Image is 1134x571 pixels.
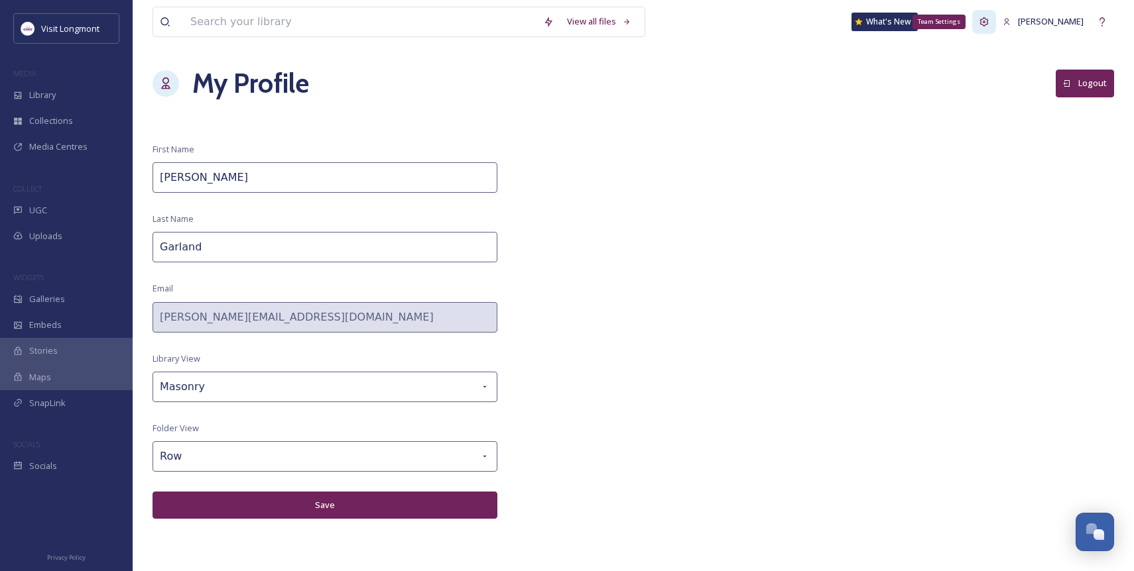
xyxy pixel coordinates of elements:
span: Galleries [29,293,65,305]
button: Save [153,492,497,519]
a: Team Settings [972,10,996,34]
span: [PERSON_NAME] [1018,15,1084,27]
span: UGC [29,204,47,217]
span: Last Name [153,213,194,225]
span: Email [153,282,173,295]
span: SOCIALS [13,439,40,449]
div: Masonry [153,372,497,402]
a: [PERSON_NAME] [996,9,1090,34]
span: Stories [29,344,58,357]
input: Search your library [184,7,536,36]
input: First [153,162,497,193]
input: Last [153,232,497,262]
span: Uploads [29,230,62,242]
h1: My Profile [192,64,309,103]
span: Socials [29,460,57,472]
span: Maps [29,371,51,384]
button: Open Chat [1076,513,1114,551]
span: Library [29,89,56,101]
div: Row [153,441,497,472]
a: What's New [851,13,918,31]
span: Collections [29,115,73,127]
span: Media Centres [29,140,88,153]
a: View all files [560,9,638,34]
span: SnapLink [29,397,66,409]
div: Team Settings [913,15,966,29]
img: longmont.jpg [21,22,34,35]
span: COLLECT [13,183,42,193]
button: Logout [1056,70,1114,97]
span: WIDGETS [13,272,44,282]
span: First Name [153,143,194,156]
a: Privacy Policy [47,548,86,564]
span: Visit Longmont [41,23,99,34]
span: MEDIA [13,68,36,78]
span: Library View [153,352,200,365]
span: Embeds [29,319,62,331]
span: Folder View [153,422,199,435]
span: Privacy Policy [47,553,86,562]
